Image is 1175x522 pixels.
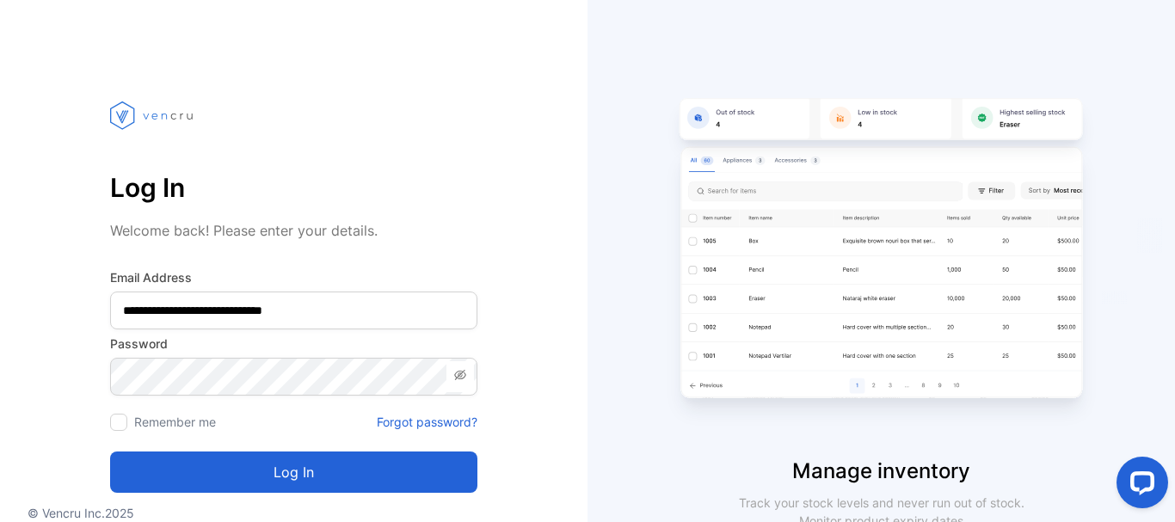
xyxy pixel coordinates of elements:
[587,456,1175,487] p: Manage inventory
[110,268,477,286] label: Email Address
[110,167,477,208] p: Log In
[1103,450,1175,522] iframe: LiveChat chat widget
[667,69,1097,456] img: slider image
[110,220,477,241] p: Welcome back! Please enter your details.
[134,415,216,429] label: Remember me
[377,413,477,431] a: Forgot password?
[110,335,477,353] label: Password
[110,69,196,162] img: vencru logo
[110,451,477,493] button: Log in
